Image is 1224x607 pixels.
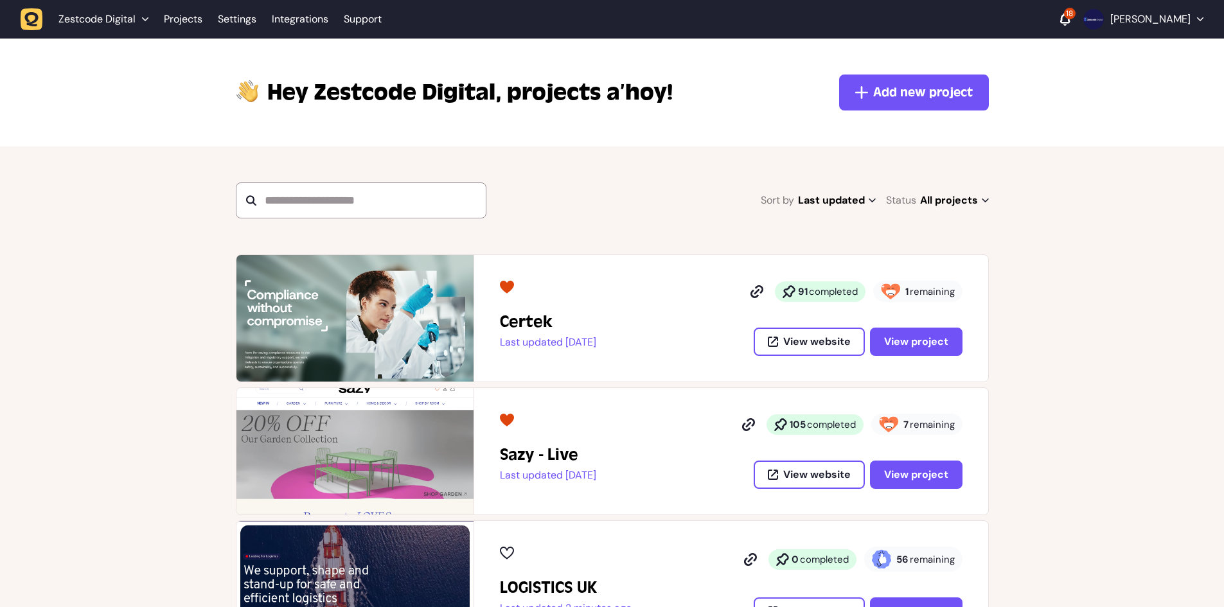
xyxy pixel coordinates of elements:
h2: Sazy - Live [500,444,596,465]
span: All projects [920,191,989,209]
button: View project [870,461,962,489]
span: Add new project [873,84,973,101]
span: Sort by [761,191,794,209]
span: Zestcode Digital [58,13,136,26]
span: remaining [910,418,955,431]
button: View website [754,461,865,489]
span: View project [884,470,948,480]
span: View website [783,337,851,347]
span: Status [886,191,916,209]
h2: Certek [500,312,596,332]
img: hi-hand [236,77,260,103]
span: completed [809,285,858,298]
button: View website [754,328,865,356]
p: [PERSON_NAME] [1110,13,1191,26]
span: Last updated [798,191,876,209]
strong: 0 [792,553,799,566]
strong: 7 [903,418,909,431]
div: 18 [1064,8,1076,19]
button: [PERSON_NAME] [1083,9,1203,30]
a: Integrations [272,8,328,31]
strong: 56 [896,553,909,566]
p: Last updated [DATE] [500,469,596,482]
span: remaining [910,553,955,566]
span: View project [884,337,948,347]
button: View project [870,328,962,356]
img: Certek [236,255,474,382]
h2: LOGISTICS UK [500,577,632,598]
img: Harry Robinson [1083,9,1104,30]
a: Support [344,13,382,26]
strong: 1 [905,285,909,298]
span: remaining [910,285,955,298]
a: Projects [164,8,202,31]
button: Add new project [839,75,989,110]
p: projects a’hoy! [267,77,673,108]
a: Settings [218,8,256,31]
span: View website [783,470,851,480]
span: completed [807,418,856,431]
strong: 105 [790,418,806,431]
span: completed [800,553,849,566]
button: Zestcode Digital [21,8,156,31]
strong: 91 [798,285,808,298]
img: Sazy - Live [236,388,474,515]
span: Zestcode Digital [267,77,502,108]
p: Last updated [DATE] [500,336,596,349]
